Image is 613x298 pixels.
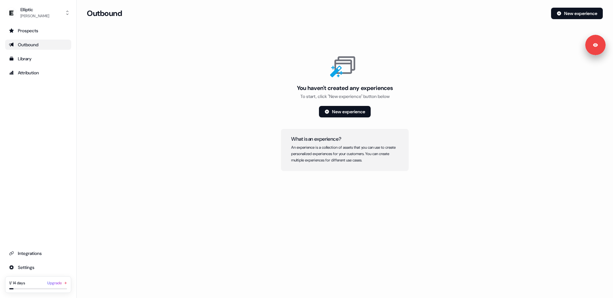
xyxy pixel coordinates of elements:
a: Go to prospects [5,26,71,36]
button: New experience [551,8,603,19]
div: You haven't created any experiences [297,84,393,92]
div: An experience is a collection of assets that you can use to create personalized experiences for y... [291,144,398,163]
div: Elliptic [20,6,49,13]
div: Prospects [9,27,67,34]
button: New experience [319,106,371,117]
h3: Outbound [87,9,122,18]
div: Library [9,56,67,62]
div: Settings [9,264,67,271]
h5: What is an experience? [291,137,398,142]
div: Outbound [9,41,67,48]
a: Go to outbound experience [5,40,71,50]
a: Go to integrations [5,262,71,272]
div: Attribution [9,70,67,76]
a: Go to templates [5,54,71,64]
a: Go to attribution [5,68,71,78]
div: To start, click "New experience" button below [300,93,390,100]
div: 1 / 14 days [9,280,25,286]
div: Integrations [9,250,67,257]
button: Elliptic[PERSON_NAME] [5,5,71,20]
a: Upgrade [47,280,67,286]
div: [PERSON_NAME] [20,13,49,19]
a: Go to integrations [5,248,71,258]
